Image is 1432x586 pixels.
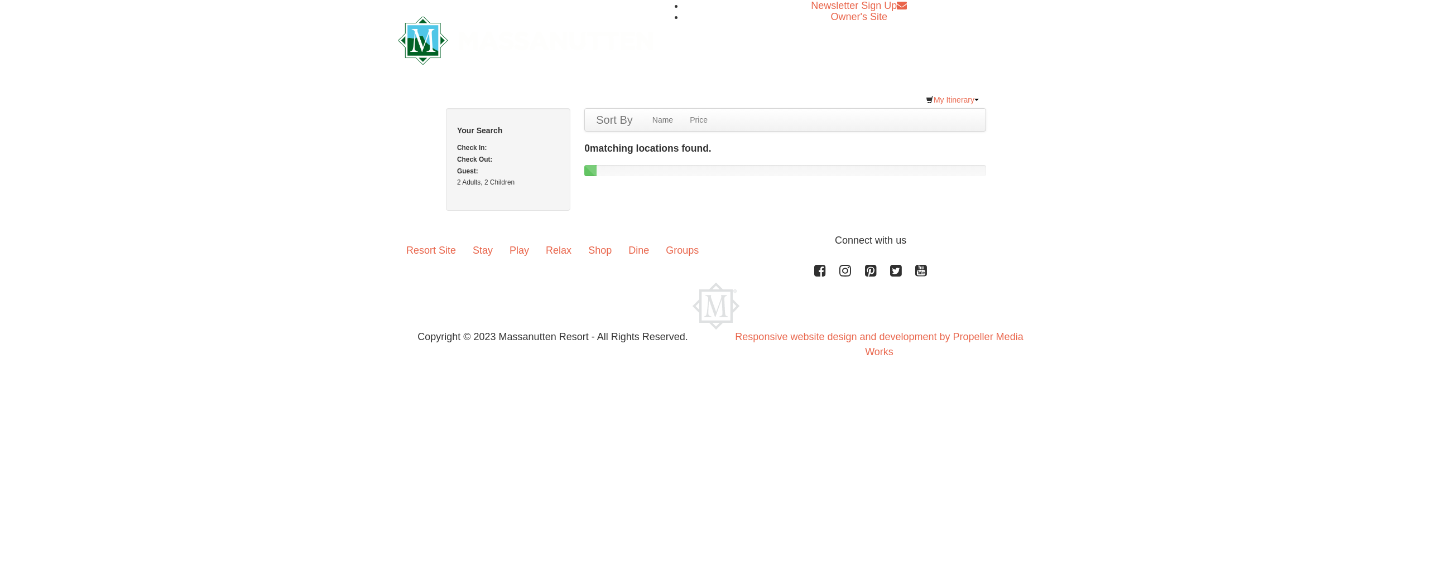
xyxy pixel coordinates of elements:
[681,109,716,131] a: Price
[464,233,501,268] a: Stay
[644,109,681,131] a: Name
[398,26,653,52] a: Massanutten Resort
[584,143,590,154] span: 0
[693,283,739,330] img: Massanutten Resort Logo
[398,233,1034,248] p: Connect with us
[537,233,580,268] a: Relax
[390,330,716,345] p: Copyright © 2023 Massanutten Resort - All Rights Reserved.
[457,144,487,152] strong: Check In:
[580,233,620,268] a: Shop
[831,11,887,22] a: Owner's Site
[457,125,559,136] h5: Your Search
[657,233,707,268] a: Groups
[398,233,464,268] a: Resort Site
[501,233,537,268] a: Play
[919,91,986,108] a: My Itinerary
[735,331,1023,357] a: Responsive website design and development by Propeller Media Works
[620,233,657,268] a: Dine
[585,109,644,131] a: Sort By
[457,156,492,163] strong: Check Out:
[584,143,986,154] h4: matching locations found.
[398,16,653,65] img: Massanutten Resort Logo
[457,177,559,188] div: 2 Adults, 2 Children
[457,167,478,175] strong: Guest:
